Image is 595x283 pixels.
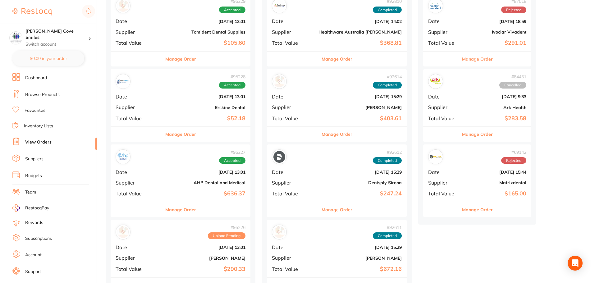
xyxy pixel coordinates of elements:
[116,169,157,175] span: Date
[322,52,352,66] button: Manage Order
[25,269,41,275] a: Support
[318,190,402,197] b: $247.24
[162,256,245,261] b: [PERSON_NAME]
[116,40,157,46] span: Total Value
[162,266,245,272] b: $290.33
[428,18,459,24] span: Date
[318,30,402,34] b: Healthware Australia [PERSON_NAME]
[318,180,402,185] b: Dentsply Sirona
[568,256,583,271] div: Open Intercom Messenger
[25,107,45,114] a: Favourites
[162,115,245,122] b: $52.18
[272,180,314,185] span: Supplier
[117,226,129,238] img: Adam Dental
[430,151,442,163] img: Matrixdental
[165,127,196,142] button: Manage Order
[272,191,314,196] span: Total Value
[464,170,526,175] b: [DATE] 15:44
[116,94,157,99] span: Date
[116,255,157,261] span: Supplier
[272,18,314,24] span: Date
[318,170,402,175] b: [DATE] 15:29
[273,75,285,87] img: Adam Dental
[272,104,314,110] span: Supplier
[464,180,526,185] b: Matrixdental
[25,28,88,40] h4: Hallett Cove Smiles
[318,245,402,250] b: [DATE] 15:29
[499,82,526,89] span: Cancelled
[428,180,459,185] span: Supplier
[373,7,402,13] span: Completed
[116,116,157,121] span: Total Value
[428,169,459,175] span: Date
[165,202,196,217] button: Manage Order
[272,40,314,46] span: Total Value
[208,232,245,239] span: Upload Pending
[318,19,402,24] b: [DATE] 14:02
[25,205,49,211] span: RestocqPay
[464,30,526,34] b: Ivoclar Vivadent
[272,255,314,261] span: Supplier
[464,94,526,99] b: [DATE] 9:33
[162,180,245,185] b: AHP Dental and Medical
[116,29,157,35] span: Supplier
[25,92,60,98] a: Browse Products
[373,82,402,89] span: Completed
[318,115,402,122] b: $403.61
[162,245,245,250] b: [DATE] 13:01
[318,40,402,46] b: $368.81
[219,150,245,155] span: # 95227
[464,19,526,24] b: [DATE] 18:59
[25,173,42,179] a: Budgets
[373,232,402,239] span: Completed
[464,105,526,110] b: Ark Health
[162,40,245,46] b: $105.60
[25,189,36,195] a: Team
[273,226,285,238] img: Henry Schein Halas
[462,52,493,66] button: Manage Order
[162,94,245,99] b: [DATE] 13:01
[10,32,22,44] img: Hallett Cove Smiles
[462,127,493,142] button: Manage Order
[12,8,52,16] img: Restocq Logo
[464,190,526,197] b: $165.00
[430,75,442,87] img: Ark Health
[318,256,402,261] b: [PERSON_NAME]
[25,252,42,258] a: Account
[25,220,43,226] a: Rewards
[162,190,245,197] b: $636.37
[273,151,285,163] img: Dentsply Sirona
[12,204,20,212] img: RestocqPay
[12,5,52,19] a: Restocq Logo
[116,244,157,250] span: Date
[499,74,526,79] span: # 84431
[373,157,402,164] span: Completed
[111,69,250,142] div: Erskine Dental#95228AcceptedDate[DATE] 13:01SupplierErskine DentalTotal Value$52.18Manage Order
[373,74,402,79] span: # 92614
[318,105,402,110] b: [PERSON_NAME]
[116,18,157,24] span: Date
[116,191,157,196] span: Total Value
[501,7,526,13] span: Rejected
[117,151,129,163] img: AHP Dental and Medical
[272,169,314,175] span: Date
[219,82,245,89] span: Accepted
[272,29,314,35] span: Supplier
[428,29,459,35] span: Supplier
[24,123,53,129] a: Inventory Lists
[272,244,314,250] span: Date
[501,157,526,164] span: Rejected
[428,104,459,110] span: Supplier
[165,52,196,66] button: Manage Order
[428,116,459,121] span: Total Value
[25,156,43,162] a: Suppliers
[162,170,245,175] b: [DATE] 13:01
[162,105,245,110] b: Erskine Dental
[464,115,526,122] b: $283.58
[373,150,402,155] span: # 92612
[219,74,245,79] span: # 95228
[322,127,352,142] button: Manage Order
[116,266,157,272] span: Total Value
[116,180,157,185] span: Supplier
[318,266,402,272] b: $672.16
